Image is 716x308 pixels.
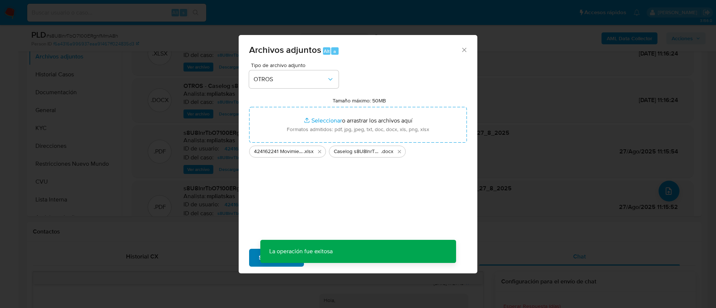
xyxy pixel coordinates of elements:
[324,48,330,55] span: Alt
[304,148,314,155] span: .xlsx
[254,76,327,83] span: OTROS
[381,148,393,155] span: .docx
[249,143,467,158] ul: Archivos seleccionados
[333,97,386,104] label: Tamaño máximo: 50MB
[254,148,304,155] span: 424162241 Movimientos
[259,250,294,266] span: Subir archivo
[249,43,321,56] span: Archivos adjuntos
[251,63,340,68] span: Tipo de archivo adjunto
[315,147,324,156] button: Eliminar 424162241 Movimientos.xlsx
[461,46,467,53] button: Cerrar
[249,249,304,267] button: Subir archivo
[395,147,404,156] button: Eliminar Caselog s8U8InrTbO7100ERgnfMmA8h_2025_08_19_00_55_52.docx
[334,148,381,155] span: Caselog s8U8InrTbO7100ERgnfMmA8h_2025_08_19_00_55_52
[260,240,342,263] p: La operación fue exitosa
[249,70,339,88] button: OTROS
[317,250,341,266] span: Cancelar
[333,48,336,55] span: a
